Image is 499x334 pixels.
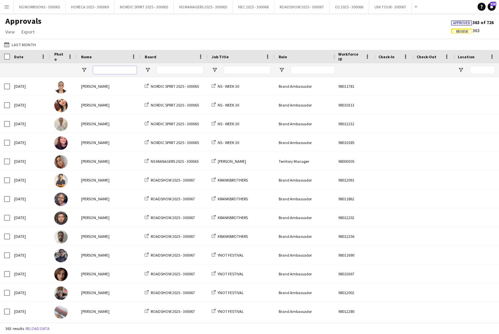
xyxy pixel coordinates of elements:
[275,208,342,227] div: Brand Ambassador
[10,133,50,152] div: [DATE]
[212,253,244,258] a: YNOT FESTIVAL
[77,246,141,264] div: [PERSON_NAME]
[3,41,37,49] button: Last Month
[54,99,68,112] img: Monika Nanda
[10,302,50,321] div: [DATE]
[275,227,342,246] div: Brand Ambassador
[10,265,50,283] div: [DATE]
[77,171,141,189] div: [PERSON_NAME]
[490,2,496,6] span: 326
[334,190,374,208] div: 98011862
[218,84,239,89] span: NS - WEEK 30
[218,271,244,276] span: YNOT FESTIVAL
[145,140,199,145] a: NORDIC SPIRIT 2025 - 300065
[151,271,195,276] span: ROADSHOW 2025 - 300067
[77,115,141,133] div: [PERSON_NAME]
[145,178,195,183] a: ROADSHOW 2025 - 300067
[218,196,248,201] span: KRANKBROTHERS
[3,27,17,36] a: View
[334,133,374,152] div: 98010185
[151,234,195,239] span: ROADSHOW 2025 - 300067
[77,152,141,171] div: [PERSON_NAME]
[21,29,34,35] span: Export
[115,0,174,13] button: NORDIC SPIRIT 2025 - 300065
[453,21,470,25] span: Approved
[456,29,468,34] span: Review
[14,0,66,13] button: NS MORRISONS - 300065
[275,115,342,133] div: Brand Ambassador
[77,190,141,208] div: [PERSON_NAME]
[378,54,395,59] span: Check-In
[212,54,229,59] span: Job Title
[275,265,342,283] div: Brand Ambassador
[54,305,68,319] img: Wasif Hussain
[10,96,50,114] div: [DATE]
[145,121,199,126] a: NORDIC SPIRIT 2025 - 300065
[145,103,199,108] a: NORDIC SPIRIT 2025 - 300065
[145,196,195,201] a: ROADSHOW 2025 - 300067
[218,121,239,126] span: NS - WEEK 30
[77,96,141,114] div: [PERSON_NAME]
[218,159,246,164] span: [PERSON_NAME]
[145,159,199,164] a: NS MANAGERS 2025 - 300065
[458,54,475,59] span: Location
[145,290,195,295] a: ROADSHOW 2025 - 300067
[275,283,342,302] div: Brand Ambassador
[212,178,248,183] a: KRANKBROTHERS
[54,193,68,206] img: Olamide Balogun
[212,140,239,145] a: NS - WEEK 30
[212,103,239,108] a: NS - WEEK 30
[212,215,248,220] a: KRANKBROTHERS
[54,80,68,93] img: Opeyemi Ajadi
[14,54,23,59] span: Date
[54,268,68,281] img: Athena Roughton
[157,66,204,74] input: Board Filter Input
[81,54,92,59] span: Name
[274,0,330,13] button: ROADSHOW 2025 - 300067
[10,283,50,302] div: [DATE]
[275,133,342,152] div: Brand Ambassador
[218,140,239,145] span: NS - WEEK 30
[212,67,218,73] button: Open Filter Menu
[10,208,50,227] div: [DATE]
[334,302,374,321] div: 98012280
[151,121,199,126] span: NORDIC SPIRIT 2025 - 300065
[338,52,362,62] span: Workforce ID
[77,208,141,227] div: [PERSON_NAME]
[54,52,65,62] span: Photo
[10,190,50,208] div: [DATE]
[451,19,494,25] span: 363 of 726
[10,115,50,133] div: [DATE]
[54,118,68,131] img: Adam Mather
[77,77,141,95] div: [PERSON_NAME]
[24,325,51,332] button: Reload data
[275,171,342,189] div: Brand Ambassador
[10,171,50,189] div: [DATE]
[275,96,342,114] div: Brand Ambassador
[218,178,248,183] span: KRANKBROTHERS
[145,253,195,258] a: ROADSHOW 2025 - 300067
[145,67,151,73] button: Open Filter Menu
[212,271,244,276] a: YNOT FESTIVAL
[5,29,15,35] span: View
[275,302,342,321] div: Brand Ambassador
[334,115,374,133] div: 98012232
[334,265,374,283] div: 98010367
[279,54,287,59] span: Role
[10,246,50,264] div: [DATE]
[275,77,342,95] div: Brand Ambassador
[151,290,195,295] span: ROADSHOW 2025 - 300067
[470,66,495,74] input: Location Filter Input
[54,249,68,262] img: Khizar Shahbaz
[334,283,374,302] div: 98012002
[10,77,50,95] div: [DATE]
[77,283,141,302] div: [PERSON_NAME]
[417,54,436,59] span: Check-Out
[334,152,374,171] div: 98000305
[10,152,50,171] div: [DATE]
[334,208,374,227] div: 98012202
[218,290,244,295] span: YNOT FESTIVAL
[275,190,342,208] div: Brand Ambassador
[151,140,199,145] span: NORDIC SPIRIT 2025 - 300065
[369,0,412,13] button: UNI TOUR - 300067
